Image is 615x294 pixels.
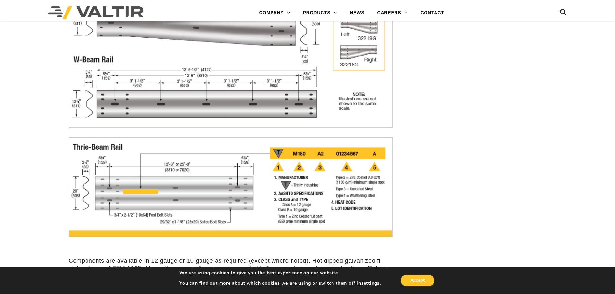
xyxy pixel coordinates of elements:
a: CAREERS [371,6,414,19]
img: Valtir [48,6,144,19]
p: Components are available in 12 gauge or 10 gauge as required (except where noted). Hot dipped gal... [69,257,393,280]
a: COMPANY [253,6,297,19]
p: We are using cookies to give you the best experience on our website. [179,270,381,276]
button: Accept [401,275,434,286]
p: You can find out more about which cookies we are using or switch them off in . [179,280,381,286]
a: PRODUCTS [297,6,343,19]
a: CONTACT [414,6,450,19]
button: settings [361,280,380,286]
a: NEWS [343,6,371,19]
